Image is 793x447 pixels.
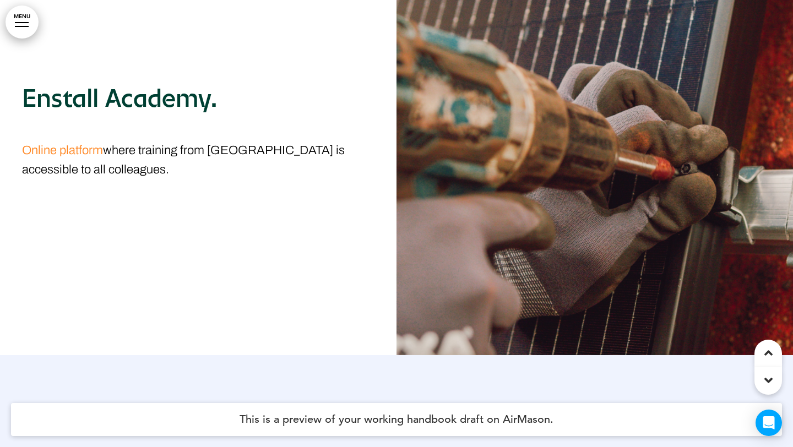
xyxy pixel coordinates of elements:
h4: This is a preview of your working handbook draft on AirMason. [11,403,782,436]
span: Enstall values [276,397,517,441]
p: where training from [GEOGRAPHIC_DATA] is accessible to all colleagues. [22,141,374,179]
a: Online platform [22,144,103,157]
div: Open Intercom Messenger [756,410,782,436]
h1: Enstall Academy. [22,83,374,113]
a: MENU [6,6,39,39]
